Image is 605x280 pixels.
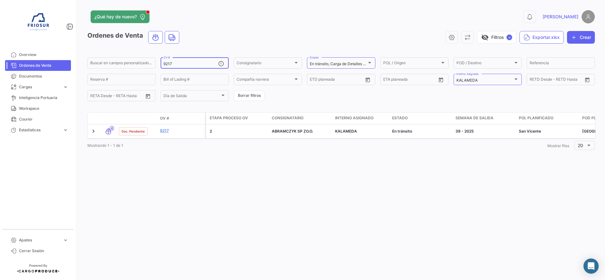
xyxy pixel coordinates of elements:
[272,115,303,121] span: Consignatario
[165,31,179,43] button: Land
[519,31,564,44] button: Exportar.xlsx
[335,115,373,121] span: Interno Asignado
[335,129,357,134] span: KALAMEDA
[310,61,381,66] mat-select-trigger: En tránsito, Carga de Detalles Pendiente
[456,62,513,66] span: POD / Destino
[90,128,97,134] a: Expand/Collapse Row
[578,143,583,148] span: 20
[390,113,453,124] datatable-header-cell: Estado
[94,14,137,20] span: ¿Qué hay de nuevo?
[455,115,494,121] span: Semana de Salida
[22,8,54,39] img: 6ea6c92c-e42a-4aa8-800a-31a9cab4b7b0.jpg
[516,113,580,124] datatable-header-cell: POL Planificado
[519,129,541,134] span: San Vicente
[383,78,395,83] input: Desde
[399,78,424,83] input: Hasta
[19,116,68,122] span: Courier
[481,34,489,41] span: visibility_off
[19,63,68,68] span: Ordenes de Venta
[63,237,68,243] span: expand_more
[5,71,71,82] a: Documentos
[206,113,269,124] datatable-header-cell: Etapa Proceso OV
[583,258,599,274] div: Abrir Intercom Messenger
[436,75,446,84] button: Open calendar
[583,75,592,84] button: Open calendar
[333,113,390,124] datatable-header-cell: Interno Asignado
[19,95,68,101] span: Inteligencia Portuaria
[453,113,516,124] datatable-header-cell: Semana de Salida
[582,10,595,23] img: placeholder-user.png
[237,62,293,66] span: Consignatario
[106,95,131,99] input: Hasta
[63,127,68,133] span: expand_more
[543,14,578,20] span: [PERSON_NAME]
[19,127,60,133] span: Estadísticas
[19,237,60,243] span: Ajustes
[19,106,68,111] span: Workspace
[90,95,102,99] input: Desde
[506,34,512,40] span: ✓
[363,75,373,84] button: Open calendar
[326,78,351,83] input: Hasta
[455,128,514,134] div: 39 - 2025
[5,60,71,71] a: Ordenes de Venta
[5,49,71,60] a: Overview
[116,116,157,121] datatable-header-cell: Estado Doc.
[547,143,569,148] span: Mostrar filas
[5,114,71,125] a: Courier
[545,78,571,83] input: Hasta
[272,129,313,134] span: ABRAMCZYK SP ZO.O.
[19,73,68,79] span: Documentos
[269,113,333,124] datatable-header-cell: Consignatario
[530,78,541,83] input: Desde
[567,31,595,44] button: Crear
[5,103,71,114] a: Workspace
[5,92,71,103] a: Inteligencia Portuaria
[87,31,181,44] h3: Ordenes de Venta
[456,78,478,83] mat-select-trigger: KALAMEDA
[19,248,68,254] span: Cerrar Sesión
[392,128,450,134] div: En tránsito
[122,129,145,134] span: Doc. Pendiente
[234,90,265,101] button: Borrar filtros
[310,78,321,83] input: Desde
[392,115,408,121] span: Estado
[149,31,162,43] button: Ocean
[237,78,293,83] span: Compañía naviera
[160,115,169,121] span: OV #
[157,113,205,124] datatable-header-cell: OV #
[163,95,220,99] span: Día de Salida
[210,115,248,121] span: Etapa Proceso OV
[19,84,60,90] span: Cargas
[143,91,153,101] button: Open calendar
[110,126,114,131] span: 4
[87,143,123,148] span: Mostrando 1 - 1 de 1
[91,10,150,23] button: ¿Qué hay de nuevo?
[100,116,116,121] datatable-header-cell: Modo de Transporte
[477,31,516,44] button: visibility_offFiltros✓
[63,84,68,90] span: expand_more
[519,115,553,121] span: POL Planificado
[210,129,212,134] span: 2
[160,128,202,134] a: 9217
[383,62,440,66] span: POL / Origen
[19,52,68,58] span: Overview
